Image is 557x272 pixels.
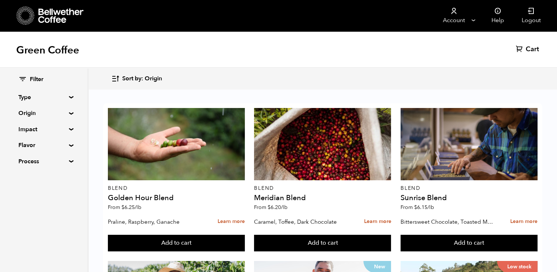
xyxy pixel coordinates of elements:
span: $ [414,204,417,211]
button: Add to cart [254,235,391,252]
a: Learn more [510,214,537,230]
button: Add to cart [401,235,537,252]
span: From [401,204,434,211]
button: Sort by: Origin [111,70,162,87]
p: Caramel, Toffee, Dark Chocolate [254,216,347,227]
span: Sort by: Origin [122,75,162,83]
summary: Type [18,93,69,102]
a: Learn more [218,214,245,230]
p: Blend [108,186,245,191]
span: /lb [135,204,141,211]
a: Cart [516,45,541,54]
p: Blend [254,186,391,191]
span: /lb [427,204,434,211]
span: Filter [30,76,43,84]
span: Cart [526,45,539,54]
summary: Origin [18,109,69,118]
span: From [108,204,141,211]
h4: Sunrise Blend [401,194,537,202]
summary: Process [18,157,69,166]
p: Bittersweet Chocolate, Toasted Marshmallow, Candied Orange, Praline [401,216,494,227]
bdi: 6.15 [414,204,434,211]
span: $ [268,204,271,211]
h4: Meridian Blend [254,194,391,202]
span: $ [121,204,124,211]
summary: Flavor [18,141,69,150]
h1: Green Coffee [16,43,79,57]
span: /lb [281,204,288,211]
p: Praline, Raspberry, Ganache [108,216,201,227]
a: Learn more [364,214,391,230]
p: Blend [401,186,537,191]
button: Add to cart [108,235,245,252]
bdi: 6.25 [121,204,141,211]
bdi: 6.20 [268,204,288,211]
summary: Impact [18,125,69,134]
span: From [254,204,288,211]
h4: Golden Hour Blend [108,194,245,202]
